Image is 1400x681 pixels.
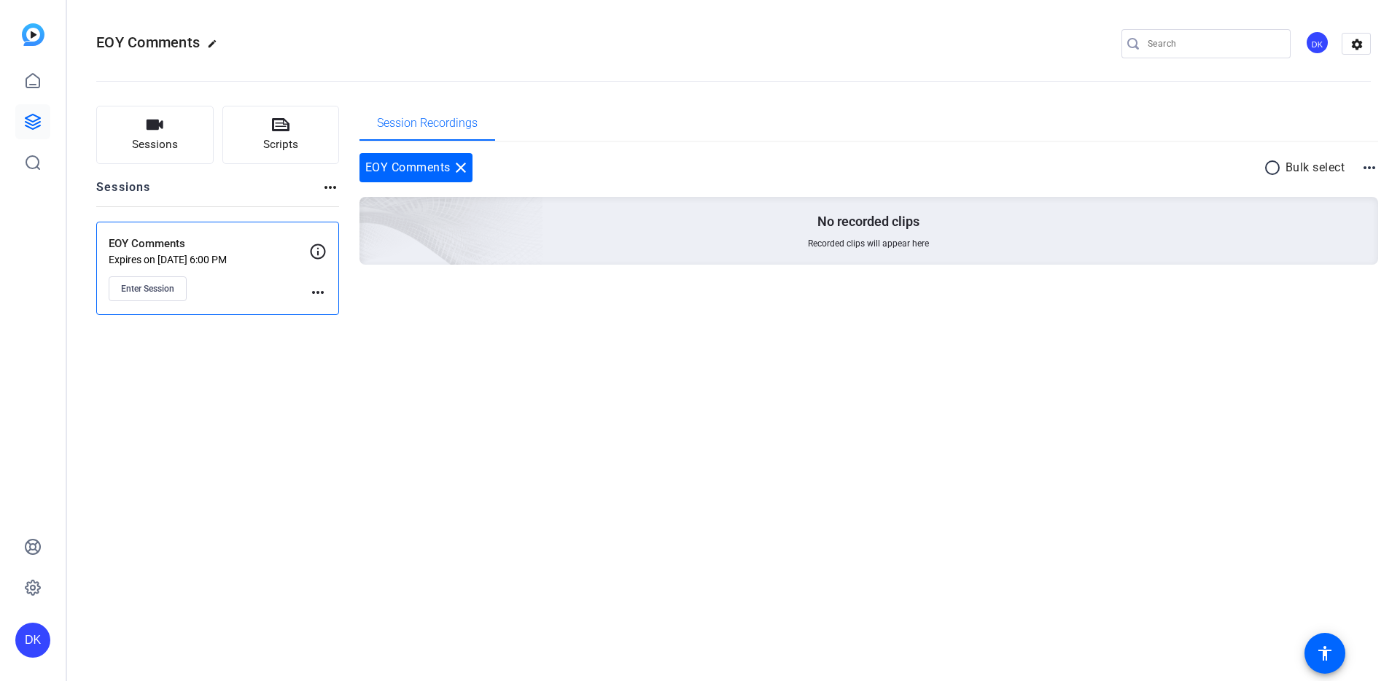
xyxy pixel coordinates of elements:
mat-icon: settings [1342,34,1372,55]
div: DK [1305,31,1329,55]
mat-icon: more_horiz [309,284,327,301]
span: Scripts [263,136,298,153]
span: EOY Comments [96,34,200,51]
mat-icon: edit [207,39,225,56]
mat-icon: radio_button_unchecked [1264,159,1286,176]
button: Enter Session [109,276,187,301]
mat-icon: close [452,159,470,176]
p: Bulk select [1286,159,1345,176]
span: Session Recordings [377,117,478,129]
span: Enter Session [121,283,174,295]
ngx-avatar: Drew Keogh [1305,31,1331,56]
img: blue-gradient.svg [22,23,44,46]
button: Sessions [96,106,214,164]
mat-icon: more_horiz [322,179,339,196]
div: EOY Comments [359,153,472,182]
span: Recorded clips will appear here [808,238,929,249]
p: No recorded clips [817,213,919,230]
div: DK [15,623,50,658]
button: Scripts [222,106,340,164]
img: embarkstudio-empty-session.png [196,52,544,369]
p: Expires on [DATE] 6:00 PM [109,254,309,265]
p: EOY Comments [109,236,309,252]
mat-icon: more_horiz [1361,159,1378,176]
h2: Sessions [96,179,151,206]
mat-icon: accessibility [1316,645,1334,662]
input: Search [1148,35,1279,52]
span: Sessions [132,136,178,153]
